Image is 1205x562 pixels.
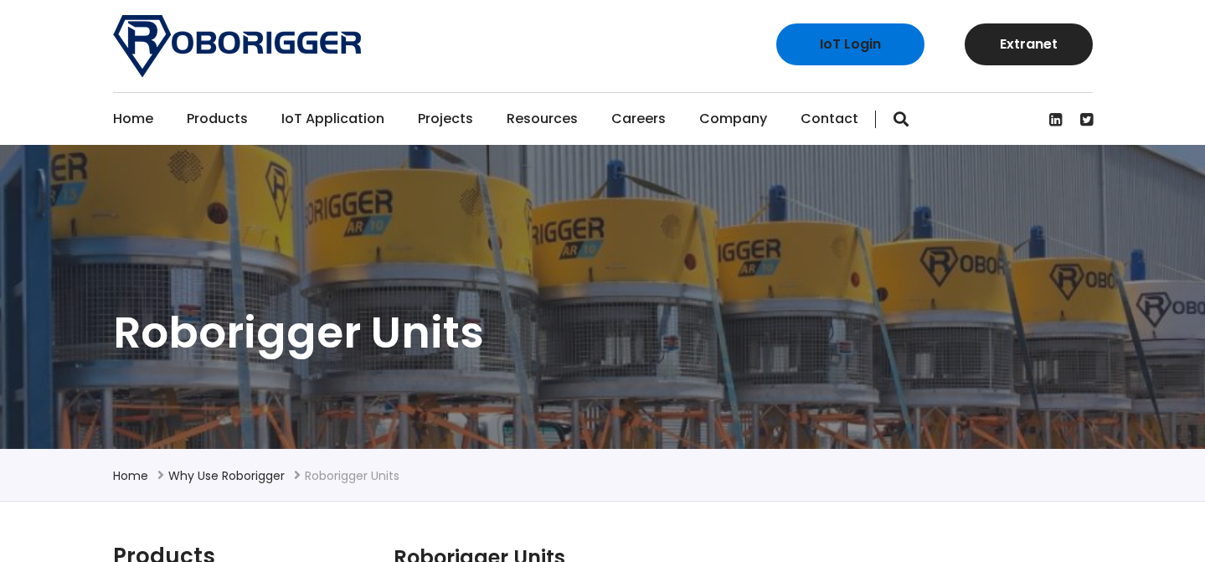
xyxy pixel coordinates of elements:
[168,467,285,484] a: Why use Roborigger
[305,466,399,486] li: Roborigger Units
[418,93,473,145] a: Projects
[699,93,767,145] a: Company
[281,93,384,145] a: IoT Application
[113,15,361,77] img: Roborigger
[187,93,248,145] a: Products
[113,304,1093,361] h1: Roborigger Units
[611,93,666,145] a: Careers
[113,93,153,145] a: Home
[507,93,578,145] a: Resources
[965,23,1093,65] a: Extranet
[801,93,858,145] a: Contact
[776,23,924,65] a: IoT Login
[113,467,148,484] a: Home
